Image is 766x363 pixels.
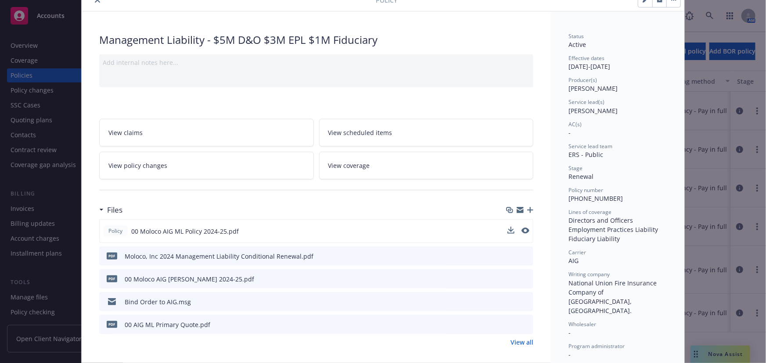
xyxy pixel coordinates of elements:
[568,128,571,137] span: -
[125,252,313,261] div: Moloco, Inc 2024 Management Liability Conditional Renewal.pdf
[522,320,530,329] button: preview file
[103,58,530,67] div: Add internal notes here...
[99,32,533,47] div: Management Liability - $5M D&O $3M EPL $1M Fiduciary
[319,152,534,179] a: View coverage
[521,228,529,234] button: preview file
[511,338,533,347] a: View all
[328,161,370,170] span: View coverage
[568,270,610,278] span: Writing company
[568,84,618,93] span: [PERSON_NAME]
[508,252,515,261] button: download file
[568,164,583,172] span: Stage
[568,121,582,128] span: AC(s)
[522,297,530,306] button: preview file
[568,328,571,337] span: -
[568,186,603,194] span: Policy number
[508,320,515,329] button: download file
[568,279,658,315] span: National Union Fire Insurance Company of [GEOGRAPHIC_DATA], [GEOGRAPHIC_DATA].
[568,107,618,115] span: [PERSON_NAME]
[99,204,122,216] div: Files
[522,252,530,261] button: preview file
[568,54,604,62] span: Effective dates
[568,225,667,234] div: Employment Practices Liability
[131,227,239,236] span: 00 Moloco AIG ML Policy 2024-25.pdf
[568,40,586,49] span: Active
[507,227,514,236] button: download file
[108,128,143,137] span: View claims
[508,297,515,306] button: download file
[568,256,579,265] span: AIG
[568,98,604,106] span: Service lead(s)
[568,172,593,181] span: Renewal
[107,227,124,235] span: Policy
[319,119,534,146] a: View scheduled items
[568,342,625,350] span: Program administrator
[568,150,603,159] span: ERS - Public
[568,194,623,203] span: [PHONE_NUMBER]
[521,227,529,236] button: preview file
[568,249,586,256] span: Carrier
[328,128,392,137] span: View scheduled items
[108,161,167,170] span: View policy changes
[568,32,584,40] span: Status
[568,320,596,328] span: Wholesaler
[568,350,571,359] span: -
[568,216,667,225] div: Directors and Officers
[508,274,515,284] button: download file
[99,119,314,146] a: View claims
[568,142,612,150] span: Service lead team
[107,321,117,327] span: pdf
[125,297,191,306] div: Bind Order to AIG.msg
[125,274,254,284] div: 00 Moloco AIG [PERSON_NAME] 2024-25.pdf
[507,227,514,234] button: download file
[107,275,117,282] span: pdf
[107,253,117,259] span: pdf
[522,274,530,284] button: preview file
[568,208,611,216] span: Lines of coverage
[107,204,122,216] h3: Files
[568,54,667,71] div: [DATE] - [DATE]
[125,320,210,329] div: 00 AIG ML Primary Quote.pdf
[568,76,597,84] span: Producer(s)
[99,152,314,179] a: View policy changes
[568,234,667,243] div: Fiduciary Liability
